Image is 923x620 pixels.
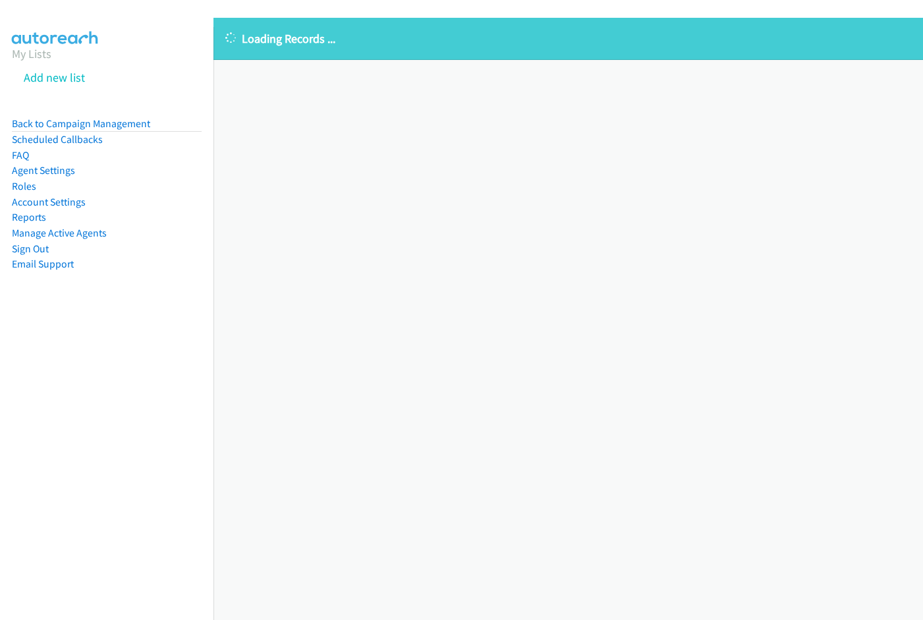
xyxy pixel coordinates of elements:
a: Back to Campaign Management [12,117,150,130]
a: My Lists [12,46,51,61]
a: Roles [12,180,36,192]
a: Account Settings [12,196,86,208]
a: Agent Settings [12,164,75,177]
p: Loading Records ... [225,30,911,47]
a: Sign Out [12,242,49,255]
a: Scheduled Callbacks [12,133,103,146]
a: Reports [12,211,46,223]
a: Manage Active Agents [12,227,107,239]
a: Add new list [24,70,85,85]
a: FAQ [12,149,29,161]
a: Email Support [12,258,74,270]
